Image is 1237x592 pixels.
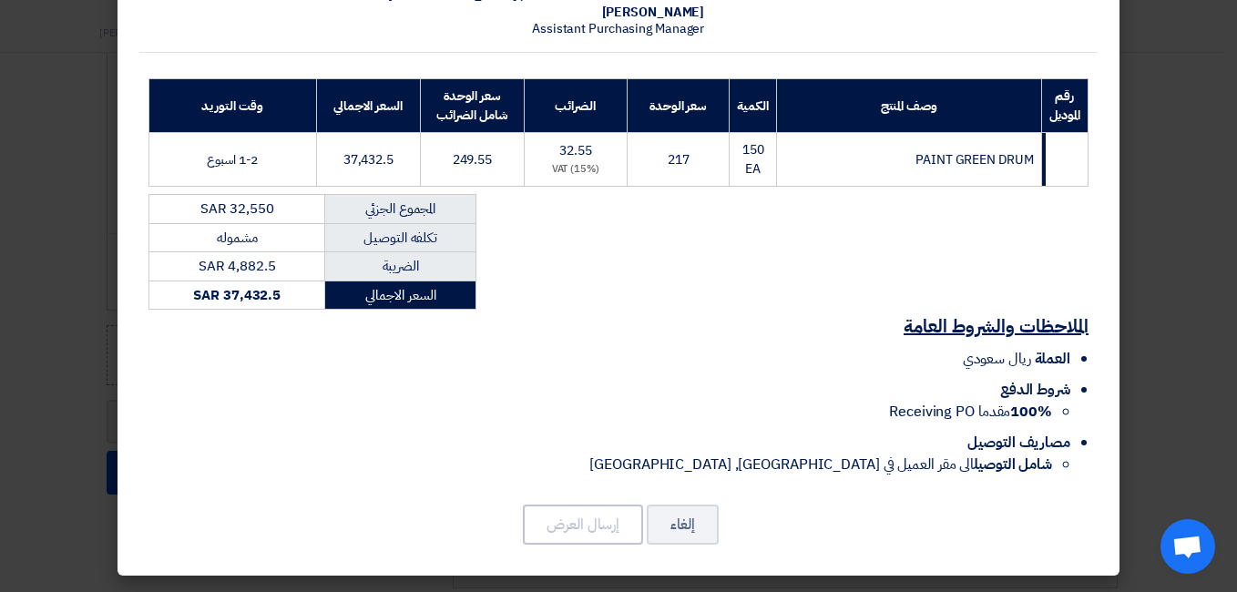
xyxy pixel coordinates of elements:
[963,348,1031,370] span: ريال سعودي
[421,79,524,133] th: سعر الوحدة شامل الضرائب
[1000,379,1070,401] span: شروط الدفع
[532,162,619,178] div: (15%) VAT
[559,141,592,160] span: 32.55
[1035,348,1070,370] span: العملة
[730,79,776,133] th: الكمية
[776,79,1041,133] th: وصف المنتج
[316,79,421,133] th: السعر الاجمالي
[1160,519,1215,574] a: Open chat
[325,281,476,310] td: السعر الاجمالي
[532,19,704,38] span: Assistant Purchasing Manager
[974,454,1052,475] strong: شامل التوصيل
[149,79,317,133] th: وقت التوريد
[199,256,276,276] span: SAR 4,882.5
[524,79,627,133] th: الضرائب
[193,285,281,305] strong: SAR 37,432.5
[602,3,705,22] span: [PERSON_NAME]
[904,312,1089,340] u: الملاحظات والشروط العامة
[742,140,764,179] span: 150 EA
[343,150,394,169] span: 37,432.5
[967,432,1070,454] span: مصاريف التوصيل
[1010,401,1052,423] strong: 100%
[325,195,476,224] td: المجموع الجزئي
[647,505,719,545] button: إلغاء
[627,79,730,133] th: سعر الوحدة
[217,228,257,248] span: مشموله
[915,150,1033,169] span: PAINT GREEN DRUM
[668,150,690,169] span: 217
[453,150,492,169] span: 249.55
[889,401,1052,423] span: مقدما Receiving PO
[1041,79,1088,133] th: رقم الموديل
[325,223,476,252] td: تكلفه التوصيل
[148,454,1052,475] li: الى مقر العميل في [GEOGRAPHIC_DATA], [GEOGRAPHIC_DATA]
[325,252,476,281] td: الضريبة
[523,505,643,545] button: إرسال العرض
[149,195,325,224] td: SAR 32,550
[207,150,258,169] span: 1-2 اسبوع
